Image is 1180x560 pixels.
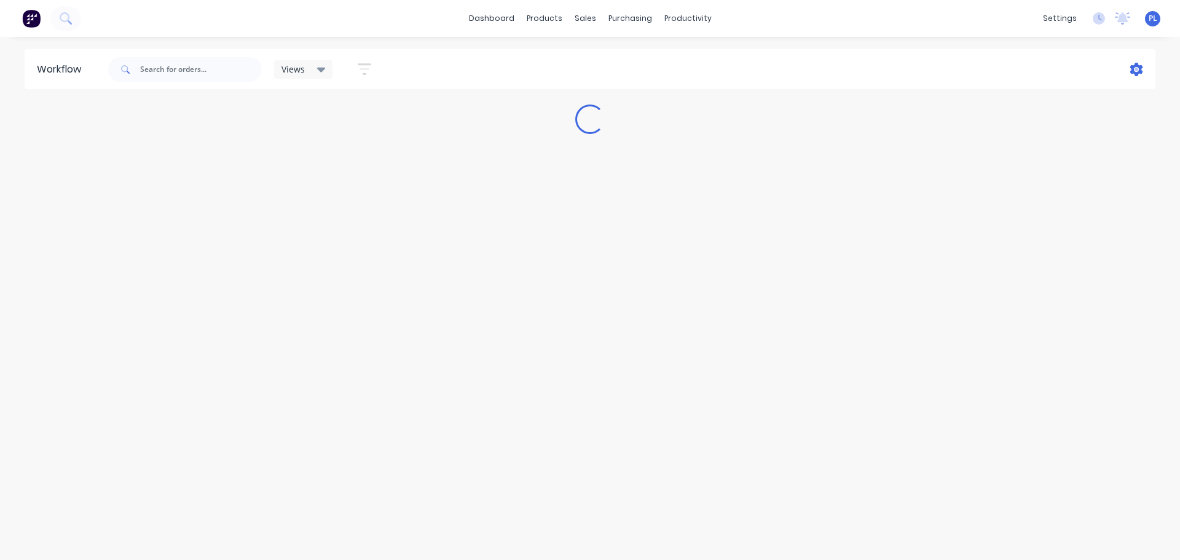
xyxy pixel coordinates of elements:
[568,9,602,28] div: sales
[1037,9,1083,28] div: settings
[281,63,305,76] span: Views
[140,57,262,82] input: Search for orders...
[22,9,41,28] img: Factory
[658,9,718,28] div: productivity
[521,9,568,28] div: products
[37,62,87,77] div: Workflow
[1149,13,1157,24] span: PL
[602,9,658,28] div: purchasing
[463,9,521,28] a: dashboard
